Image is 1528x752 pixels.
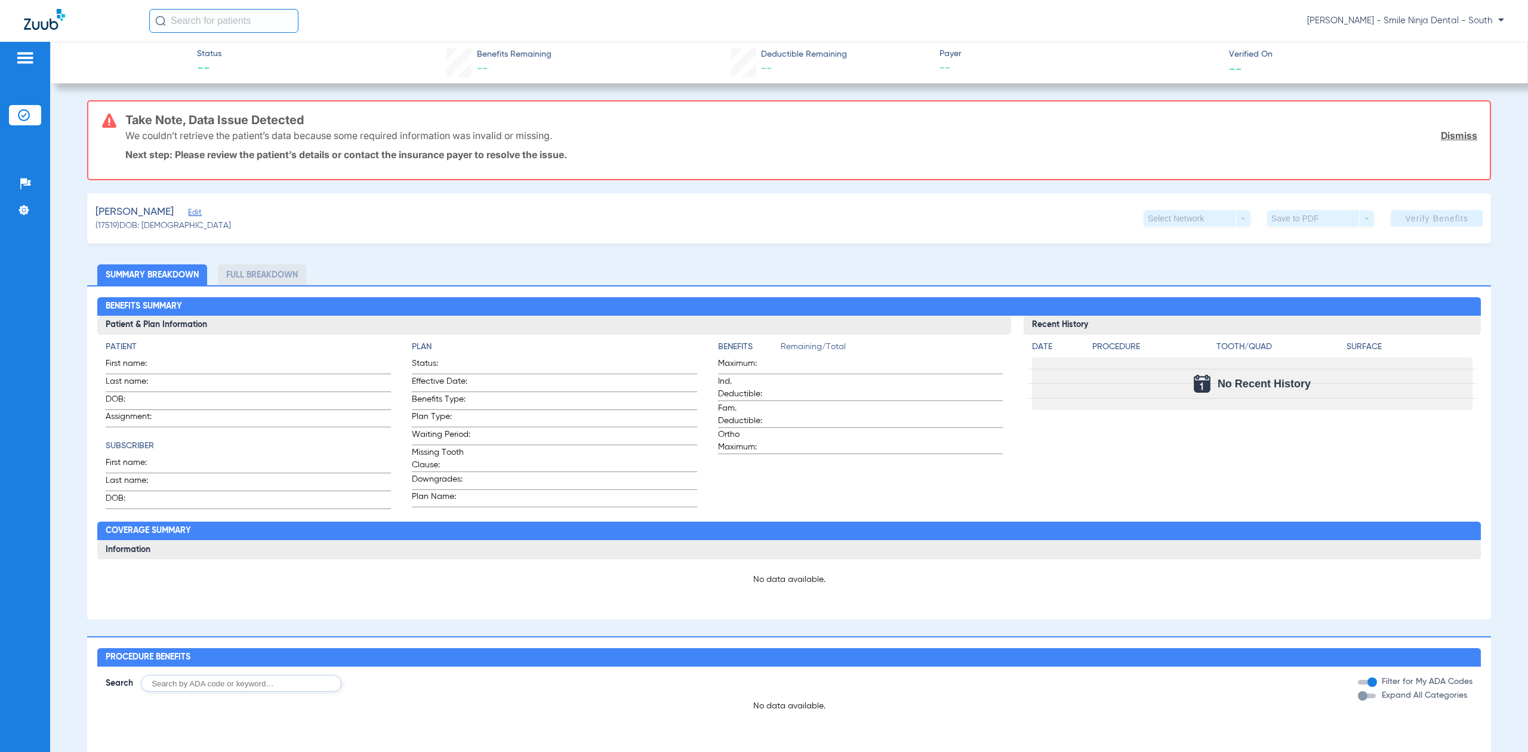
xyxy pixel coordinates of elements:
[412,473,470,489] span: Downgrades:
[106,440,391,452] h4: Subscriber
[1379,676,1472,688] label: Filter for My ADA Codes
[97,522,1480,541] h2: Coverage Summary
[412,411,470,427] span: Plan Type:
[1307,15,1504,27] span: [PERSON_NAME] - Smile Ninja Dental - South
[155,16,166,26] img: Search Icon
[1024,316,1480,335] h3: Recent History
[1216,341,1342,357] app-breakdown-title: Tooth/Quad
[761,48,847,61] span: Deductible Remaining
[141,675,341,692] input: Search by ADA code or keyword…
[1229,48,1508,61] span: Verified On
[412,341,697,353] h4: Plan
[218,264,306,285] li: Full Breakdown
[1092,341,1212,357] app-breakdown-title: Procedure
[1032,341,1082,353] h4: Date
[939,61,1219,76] span: --
[761,63,772,74] span: --
[412,446,470,471] span: Missing Tooth Clause:
[197,61,221,78] span: --
[97,540,1480,559] h3: Information
[106,411,164,427] span: Assignment:
[412,429,470,445] span: Waiting Period:
[1032,341,1082,357] app-breakdown-title: Date
[718,357,777,374] span: Maximum:
[24,9,65,30] img: Zuub Logo
[197,48,221,60] span: Status
[1441,130,1477,141] a: Dismiss
[781,341,1003,357] span: Remaining/Total
[97,264,207,285] li: Summary Breakdown
[97,297,1480,316] h2: Benefits Summary
[1229,62,1242,75] span: --
[412,357,470,374] span: Status:
[718,341,781,353] h4: Benefits
[1218,378,1311,390] span: No Recent History
[16,51,35,65] img: hamburger-icon
[718,429,777,454] span: Ortho Maximum:
[149,9,298,33] input: Search for patients
[1216,341,1342,353] h4: Tooth/Quad
[412,375,470,392] span: Effective Date:
[412,393,470,409] span: Benefits Type:
[477,63,488,74] span: --
[1347,341,1472,353] h4: Surface
[125,114,1477,126] h3: Take Note, Data Issue Detected
[106,457,164,473] span: First name:
[106,341,391,353] h4: Patient
[718,402,777,427] span: Fam. Deductible:
[106,393,164,409] span: DOB:
[106,375,164,392] span: Last name:
[1092,341,1212,353] h4: Procedure
[106,677,133,689] span: Search
[1347,341,1472,357] app-breakdown-title: Surface
[95,220,231,232] span: (17519) DOB: [DEMOGRAPHIC_DATA]
[125,149,1477,161] p: Next step: Please review the patient’s details or contact the insurance payer to resolve the issue.
[97,648,1480,667] h2: Procedure Benefits
[97,316,1011,335] h3: Patient & Plan Information
[939,48,1219,60] span: Payer
[97,700,1480,712] p: No data available.
[1382,691,1467,699] span: Expand All Categories
[102,113,116,128] img: error-icon
[718,375,777,400] span: Ind. Deductible:
[1194,375,1210,393] img: Calendar
[412,491,470,507] span: Plan Name:
[477,48,552,61] span: Benefits Remaining
[106,474,164,491] span: Last name:
[106,492,164,508] span: DOB:
[718,341,781,357] app-breakdown-title: Benefits
[106,357,164,374] span: First name:
[95,205,174,220] span: [PERSON_NAME]
[106,574,1472,585] p: No data available.
[188,208,199,220] span: Edit
[125,130,552,141] p: We couldn’t retrieve the patient’s data because some required information was invalid or missing.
